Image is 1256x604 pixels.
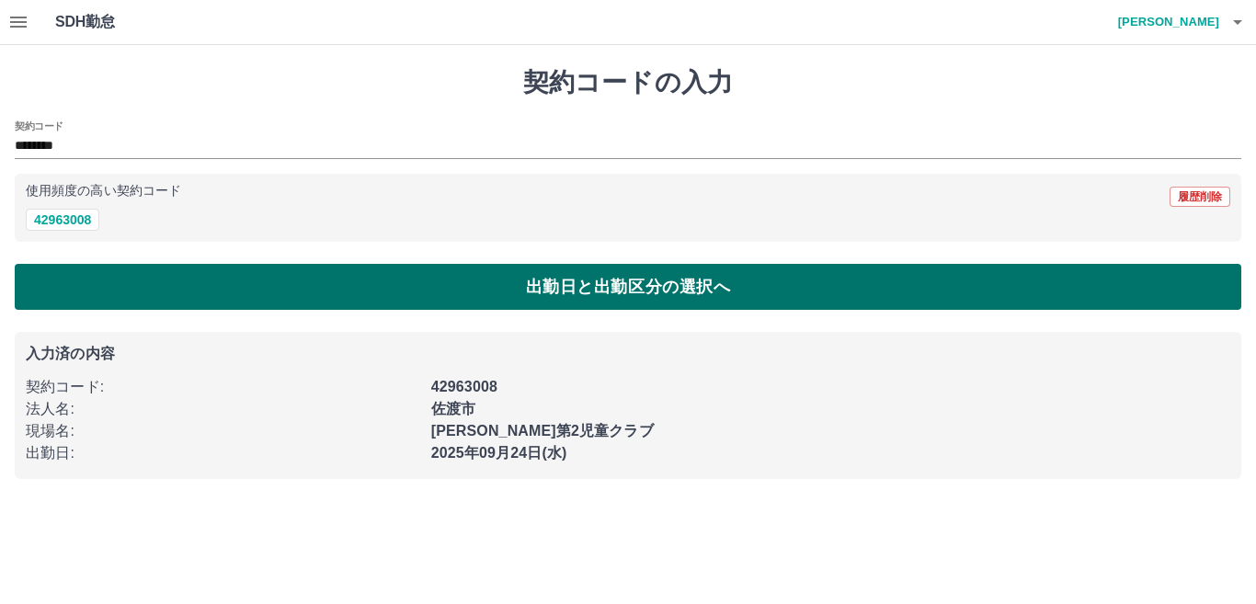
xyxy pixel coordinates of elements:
[431,379,497,394] b: 42963008
[15,119,63,133] h2: 契約コード
[431,423,654,439] b: [PERSON_NAME]第2児童クラブ
[431,445,567,461] b: 2025年09月24日(水)
[26,442,420,464] p: 出勤日 :
[26,185,181,198] p: 使用頻度の高い契約コード
[26,376,420,398] p: 契約コード :
[26,398,420,420] p: 法人名 :
[26,347,1230,361] p: 入力済の内容
[15,67,1241,98] h1: 契約コードの入力
[1170,187,1230,207] button: 履歴削除
[26,420,420,442] p: 現場名 :
[26,209,99,231] button: 42963008
[15,264,1241,310] button: 出勤日と出勤区分の選択へ
[431,401,475,416] b: 佐渡市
